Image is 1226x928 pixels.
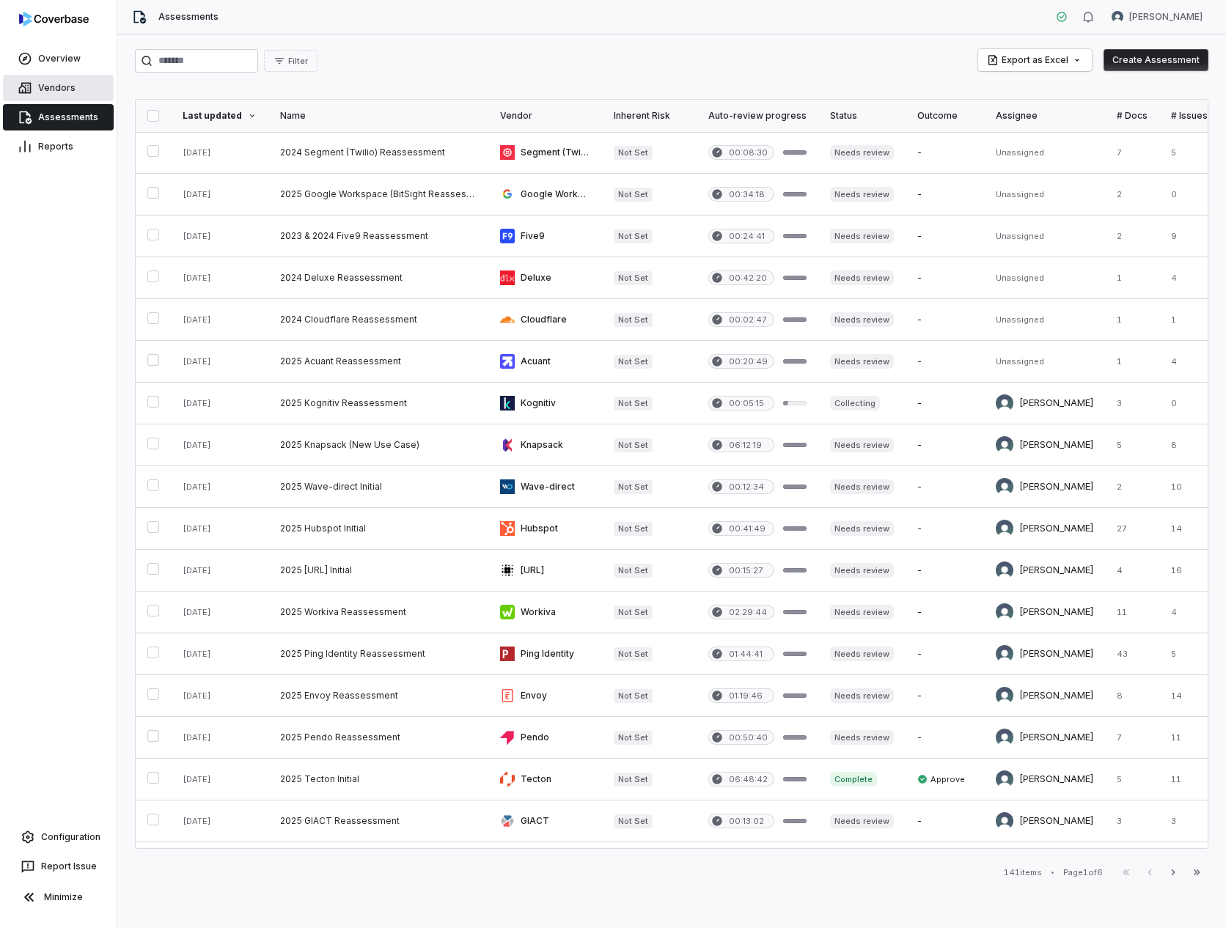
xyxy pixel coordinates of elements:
td: - [906,717,984,759]
div: Name [280,110,477,122]
div: Outcome [917,110,972,122]
td: - [906,633,984,675]
div: Last updated [183,110,257,122]
div: Assignee [996,110,1093,122]
td: - [906,174,984,216]
div: Vendor [500,110,590,122]
img: Hammed Bakare avatar [996,394,1013,412]
div: 141 items [1004,867,1042,878]
div: Page 1 of 6 [1063,867,1103,878]
img: Hammed Bakare avatar [996,478,1013,496]
div: Inherent Risk [614,110,685,122]
img: Daniel Aranibar avatar [1112,11,1123,23]
img: Hammed Bakare avatar [996,603,1013,621]
td: - [906,341,984,383]
button: Minimize [6,883,111,912]
span: Filter [288,56,308,67]
button: Daniel Aranibar avatar[PERSON_NAME] [1103,6,1211,28]
td: - [906,675,984,717]
td: - [906,842,984,884]
td: - [906,466,984,508]
img: Hammed Bakare avatar [996,520,1013,537]
a: Vendors [3,75,114,101]
img: Hammed Bakare avatar [996,687,1013,704]
button: Filter [264,50,317,72]
td: - [906,592,984,633]
td: - [906,383,984,424]
td: - [906,424,984,466]
div: Status [830,110,894,122]
a: Assessments [3,104,114,130]
button: Report Issue [6,853,111,880]
a: Reports [3,133,114,160]
td: - [906,216,984,257]
img: logo-D7KZi-bG.svg [19,12,89,26]
img: Daniel Aranibar avatar [996,812,1013,830]
img: Hammed Bakare avatar [996,729,1013,746]
img: Hammed Bakare avatar [996,436,1013,454]
button: Create Assessment [1104,49,1208,71]
div: • [1051,867,1054,877]
div: Auto-review progress [708,110,807,122]
a: Configuration [6,824,111,850]
a: Overview [3,45,114,72]
button: Export as Excel [978,49,1092,71]
td: - [906,508,984,550]
div: # Issues [1171,110,1208,122]
span: [PERSON_NAME] [1129,11,1203,23]
img: Daniel Aranibar avatar [996,561,1013,579]
span: Assessments [158,11,219,23]
td: - [906,299,984,341]
td: - [906,132,984,174]
td: - [906,550,984,592]
td: - [906,800,984,842]
div: # Docs [1117,110,1148,122]
img: Hammed Bakare avatar [996,770,1013,788]
td: - [906,257,984,299]
img: Hammed Bakare avatar [996,645,1013,663]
